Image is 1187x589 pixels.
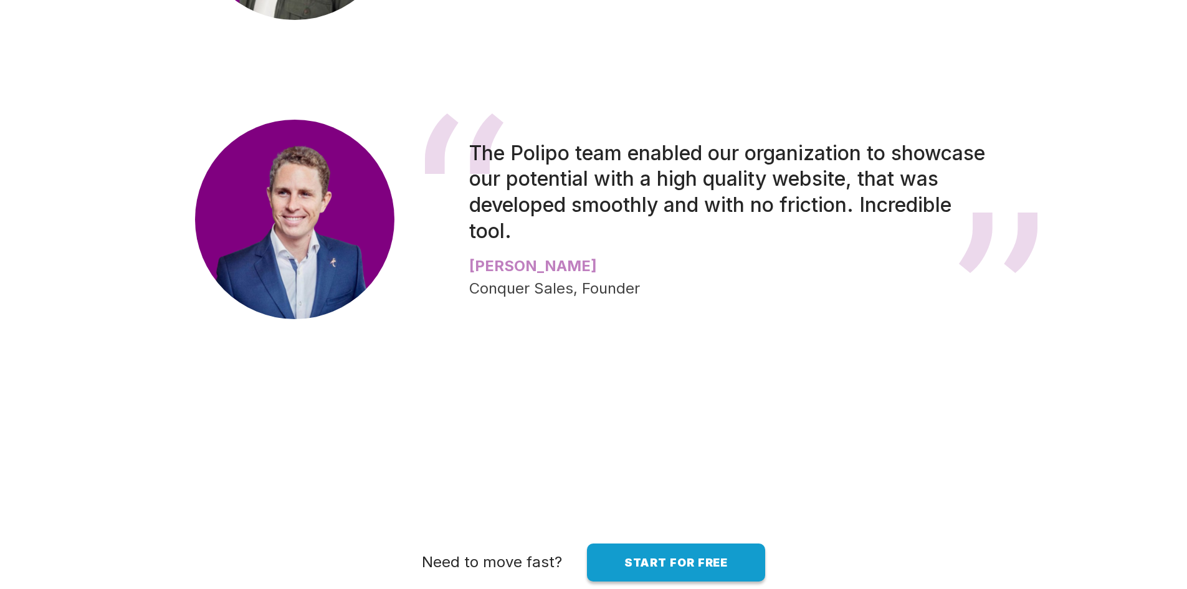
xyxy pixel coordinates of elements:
[469,257,597,275] span: [PERSON_NAME]
[469,279,640,297] span: Conquer Sales, Founder
[469,141,991,243] span: The Polipo team enabled our organization to showcase our potential with a high quality website, t...
[587,544,766,582] a: Start for free
[624,556,728,569] span: Start for free
[422,553,562,571] span: Need to move fast?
